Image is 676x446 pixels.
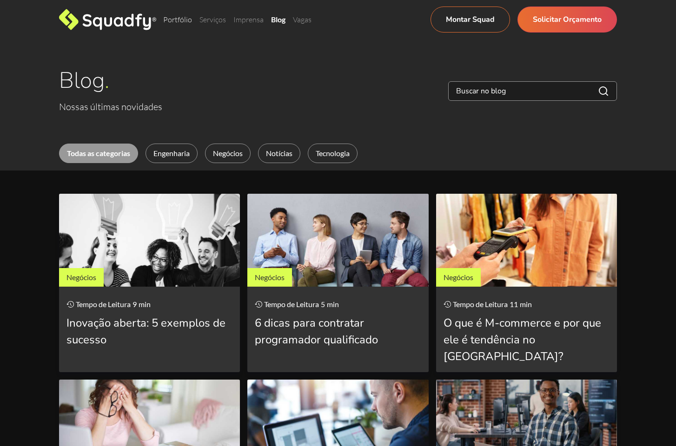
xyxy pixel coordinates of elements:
a: Imprensa [233,15,264,24]
div: Tempo de Leitura [264,299,319,310]
a: Negócios [66,273,96,282]
a: Engenharia [146,144,198,163]
a: Tecnologia [308,144,358,163]
div: 11 [510,299,518,310]
a: Portfólio [163,15,192,24]
a: Solicitar Orçamento [517,7,617,33]
span: Nossas últimas novidades [59,101,162,112]
a: Notícias [258,144,300,163]
input: Buscar no blog [456,85,550,97]
div: Tempo de Leitura [76,299,131,310]
div: O que é M-commerce e por que ele é tendência no [GEOGRAPHIC_DATA]? [444,315,610,365]
a: Negócios [255,273,285,282]
a: Tempo de Leitura9minInovação aberta: 5 exemplos de sucesso [59,287,240,372]
a: Tempo de Leitura5min6 dicas para contratar programador qualificado [247,287,428,372]
span: Blog [59,65,105,96]
div: 9 [133,299,137,310]
div: min [520,299,532,310]
div: min [327,299,339,310]
a: Serviços [199,15,226,24]
a: Negócios [444,273,473,282]
div: min [139,299,151,310]
a: Negócios [205,144,251,163]
a: Montar Squad [431,7,510,33]
div: 5 [321,299,325,310]
a: Vagas [293,15,311,24]
a: Tempo de Leitura11minO que é M-commerce e por que ele é tendência no [GEOGRAPHIC_DATA]? [436,287,617,372]
div: 6 dicas para contratar programador qualificado [255,315,421,348]
div: Inovação aberta: 5 exemplos de sucesso [66,315,232,348]
a: Blog [271,15,285,24]
div: Tempo de Leitura [453,299,508,310]
a: Todas as categorias [59,144,138,163]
